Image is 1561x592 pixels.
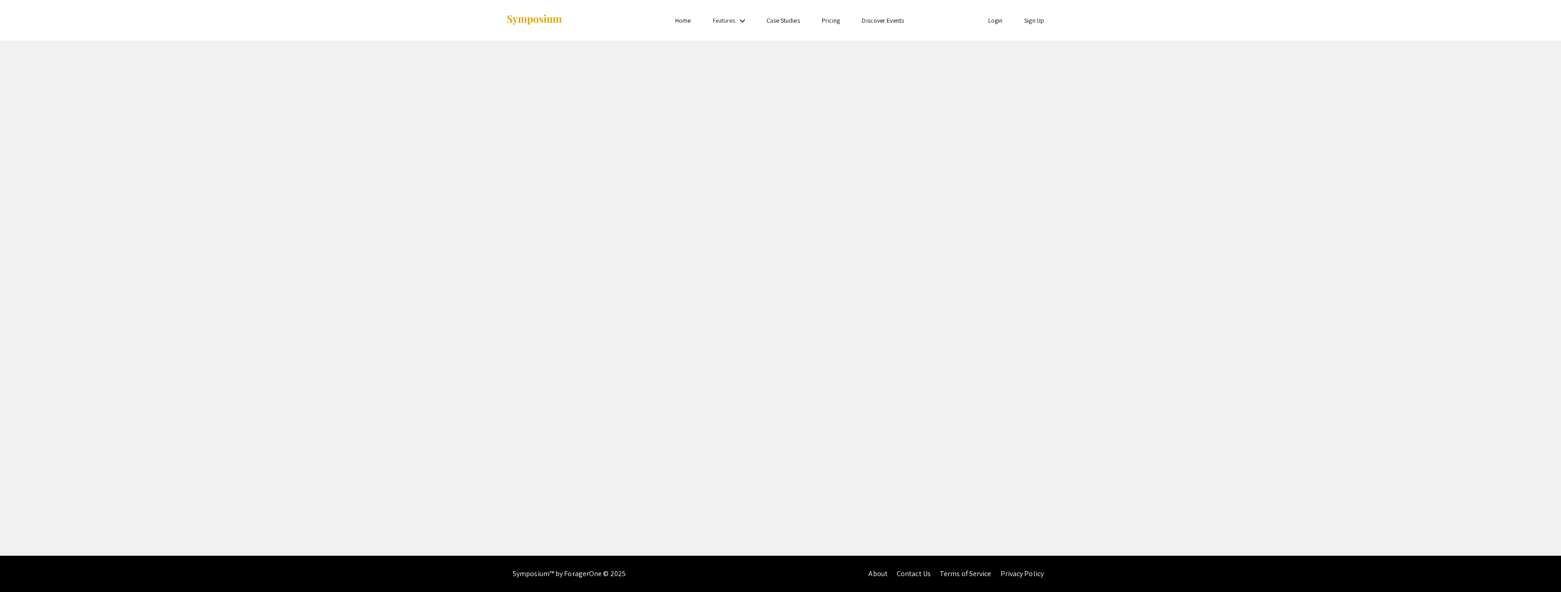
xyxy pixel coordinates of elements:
a: Discover Events [862,16,904,24]
a: Login [988,16,1003,24]
img: Symposium by ForagerOne [506,14,563,26]
div: Symposium™ by ForagerOne © 2025 [513,556,626,592]
a: Privacy Policy [1001,569,1044,578]
a: Features [713,16,736,24]
a: Terms of Service [940,569,992,578]
a: Case Studies [766,16,800,24]
a: Contact Us [897,569,931,578]
a: Pricing [822,16,840,24]
a: About [869,569,888,578]
a: Home [675,16,691,24]
mat-icon: Expand Features list [737,15,748,26]
a: Sign Up [1024,16,1044,24]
